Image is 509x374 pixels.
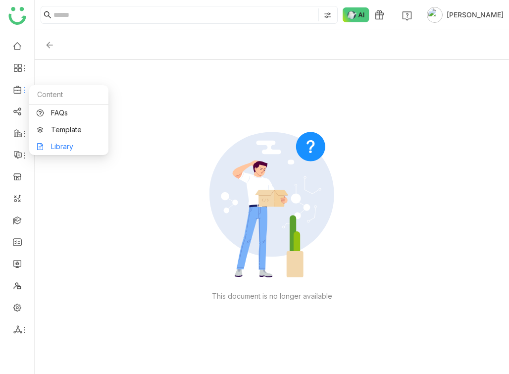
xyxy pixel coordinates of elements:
a: FAQs [37,109,101,116]
a: Library [37,143,101,150]
img: ask-buddy-normal.svg [343,7,369,22]
span: [PERSON_NAME] [447,9,504,20]
img: logo [8,7,26,25]
div: This document is no longer available [209,291,334,302]
img: avatar [427,7,443,23]
img: search-type.svg [324,11,332,19]
img: back [45,40,54,50]
a: Template [37,126,101,133]
img: help.svg [402,11,412,21]
div: Content [29,85,108,105]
